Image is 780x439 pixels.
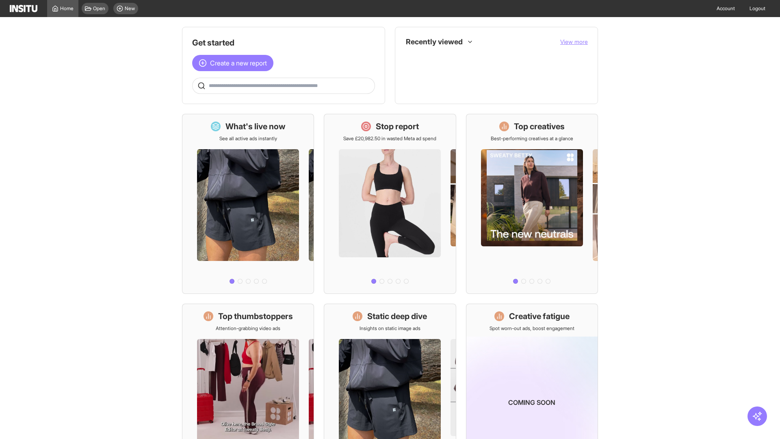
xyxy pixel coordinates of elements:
[225,121,286,132] h1: What's live now
[560,38,588,45] span: View more
[219,135,277,142] p: See all active ads instantly
[60,5,74,12] span: Home
[10,5,37,12] img: Logo
[218,311,293,322] h1: Top thumbstoppers
[93,5,105,12] span: Open
[376,121,419,132] h1: Stop report
[408,71,418,81] div: Insights
[192,55,273,71] button: Create a new report
[125,5,135,12] span: New
[560,38,588,46] button: View more
[182,114,314,294] a: What's live nowSee all active ads instantly
[216,325,280,332] p: Attention-grabbing video ads
[423,55,446,61] span: TikTok Ads
[423,73,581,79] span: Placements
[408,53,418,63] div: Insights
[514,121,565,132] h1: Top creatives
[324,114,456,294] a: Stop reportSave £20,982.50 in wasted Meta ad spend
[491,135,573,142] p: Best-performing creatives at a glance
[423,73,448,79] span: Placements
[343,135,436,142] p: Save £20,982.50 in wasted Meta ad spend
[423,55,581,61] span: TikTok Ads
[210,58,267,68] span: Create a new report
[466,114,598,294] a: Top creativesBest-performing creatives at a glance
[360,325,420,332] p: Insights on static image ads
[192,37,375,48] h1: Get started
[367,311,427,322] h1: Static deep dive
